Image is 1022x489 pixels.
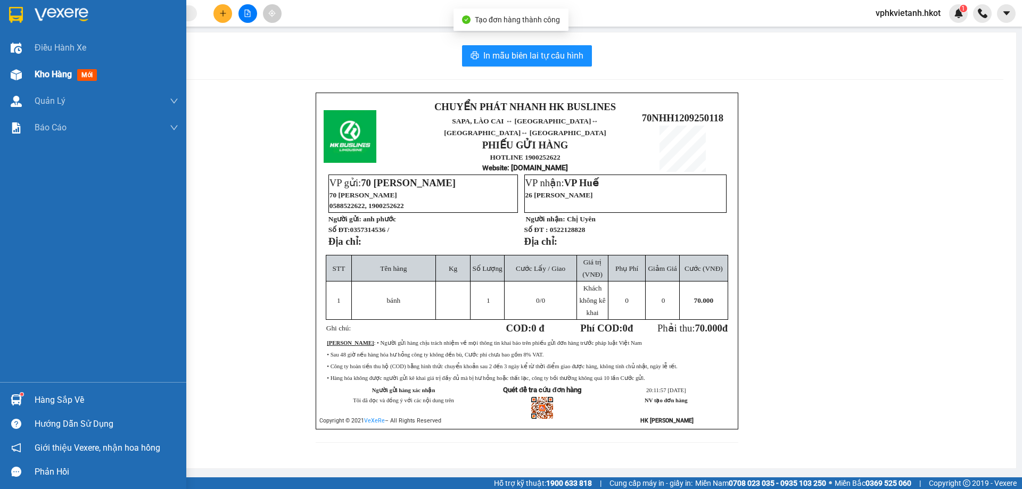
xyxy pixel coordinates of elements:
[526,215,565,223] strong: Người nhận:
[20,393,23,396] sup: 1
[35,416,178,432] div: Hướng dẫn sử dụng
[483,49,583,62] span: In mẫu biên lai tự cấu hình
[35,94,65,107] span: Quản Lý
[525,191,593,199] span: 26 [PERSON_NAME]
[386,296,400,304] span: bánh
[372,387,435,393] strong: Người gửi hàng xác nhận
[363,215,396,223] span: anh phước
[506,322,545,334] strong: COD:
[11,443,21,453] span: notification
[582,258,603,278] span: Giá trị (VNĐ)
[648,264,677,272] span: Giảm Giá
[516,264,565,272] span: Cước Lấy / Giao
[657,322,728,334] span: Phải thu:
[580,322,633,334] strong: Phí COD: đ
[615,264,638,272] span: Phụ Phí
[11,96,22,107] img: warehouse-icon
[567,215,596,223] span: Chị Uyên
[462,15,471,24] span: check-circle
[11,122,22,134] img: solution-icon
[7,45,90,79] span: SAPA, LÀO CAI ↔ [GEOGRAPHIC_DATA]
[642,112,723,123] span: 70NHH1209250118
[536,296,540,304] span: 0
[462,45,592,67] button: printerIn mẫu biên lai tự cấu hình
[11,394,22,405] img: warehouse-icon
[490,153,560,161] strong: HOTLINE 1900252622
[722,322,728,334] span: đ
[7,54,90,79] span: ↔ [GEOGRAPHIC_DATA]
[327,340,374,346] strong: [PERSON_NAME]
[35,41,86,54] span: Điều hành xe
[11,62,91,79] span: ↔ [GEOGRAPHIC_DATA]
[471,51,479,61] span: printer
[333,264,345,272] span: STT
[4,42,6,94] img: logo
[92,77,173,88] span: 70NHH1209250117
[238,4,257,23] button: file-add
[380,264,407,272] span: Tên hàng
[579,284,605,317] span: Khách không kê khai
[327,375,645,381] span: • Hàng hóa không được người gửi kê khai giá trị đầy đủ mà bị hư hỏng hoặc thất lạc, công ty bồi t...
[494,477,592,489] span: Hỗ trợ kỹ thuật:
[961,5,965,12] span: 1
[640,417,694,424] strong: HK [PERSON_NAME]
[829,481,832,485] span: ⚪️
[960,5,967,12] sup: 1
[866,479,911,487] strong: 0369 525 060
[525,177,599,188] span: VP nhận:
[219,10,227,17] span: plus
[35,392,178,408] div: Hàng sắp về
[444,117,606,137] span: ↔ [GEOGRAPHIC_DATA]
[536,296,545,304] span: /0
[695,322,722,334] span: 70.000
[963,479,970,487] span: copyright
[473,264,502,272] span: Số Lượng
[625,296,629,304] span: 0
[919,477,921,489] span: |
[482,164,507,172] span: Website
[546,479,592,487] strong: 1900 633 818
[11,69,22,80] img: warehouse-icon
[695,477,826,489] span: Miền Nam
[503,386,581,394] strong: Quét để tra cứu đơn hàng
[694,296,714,304] span: 70.000
[978,9,987,18] img: phone-icon
[685,264,723,272] span: Cước (VNĐ)
[550,226,586,234] span: 0522128828
[444,117,606,137] span: SAPA, LÀO CAI ↔ [GEOGRAPHIC_DATA]
[329,202,404,210] span: 0588522622, 1900252622
[329,177,456,188] span: VP gửi:
[524,236,557,247] strong: Địa chỉ:
[487,296,490,304] span: 1
[954,9,963,18] img: icon-new-feature
[35,121,67,134] span: Báo cáo
[1002,9,1011,18] span: caret-down
[11,43,22,54] img: warehouse-icon
[328,236,361,247] strong: Địa chỉ:
[35,441,160,454] span: Giới thiệu Vexere, nhận hoa hồng
[623,322,628,334] span: 0
[645,397,687,403] strong: NV tạo đơn hàng
[353,397,454,403] span: Tôi đã đọc và đồng ý với các nội dung trên
[609,477,693,489] span: Cung cấp máy in - giấy in:
[12,9,85,43] strong: CHUYỂN PHÁT NHANH HK BUSLINES
[263,4,282,23] button: aim
[244,10,251,17] span: file-add
[361,177,456,188] span: 70 [PERSON_NAME]
[11,419,21,429] span: question-circle
[531,322,544,334] span: 0 đ
[835,477,911,489] span: Miền Bắc
[77,69,97,81] span: mới
[475,15,560,24] span: Tạo đơn hàng thành công
[662,296,665,304] span: 0
[35,464,178,480] div: Phản hồi
[170,97,178,105] span: down
[646,387,686,393] span: 20:11:57 [DATE]
[328,226,389,234] strong: Số ĐT:
[326,324,351,332] span: Ghi chú:
[319,417,441,424] span: Copyright © 2021 – All Rights Reserved
[350,226,389,234] span: 0357314536 /
[9,7,23,23] img: logo-vxr
[482,163,568,172] strong: : [DOMAIN_NAME]
[329,191,397,199] span: 70 [PERSON_NAME]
